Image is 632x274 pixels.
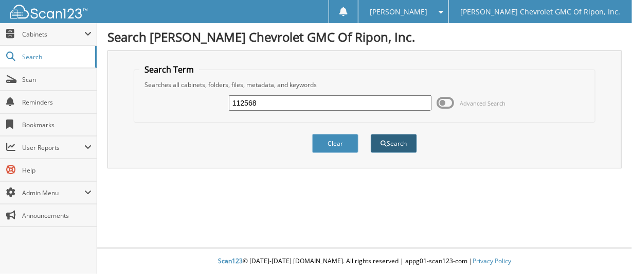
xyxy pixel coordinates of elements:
[22,166,92,175] span: Help
[22,98,92,107] span: Reminders
[22,75,92,84] span: Scan
[473,256,511,265] a: Privacy Policy
[10,5,87,19] img: scan123-logo-white.svg
[22,30,84,39] span: Cabinets
[97,249,632,274] div: © [DATE]-[DATE] [DOMAIN_NAME]. All rights reserved | appg01-scan123-com |
[312,134,358,153] button: Clear
[139,64,199,75] legend: Search Term
[107,28,622,45] h1: Search [PERSON_NAME] Chevrolet GMC Of Ripon, Inc.
[22,143,84,152] span: User Reports
[22,53,90,61] span: Search
[139,80,590,89] div: Searches all cabinets, folders, files, metadata, and keywords
[218,256,243,265] span: Scan123
[22,211,92,220] span: Announcements
[22,121,92,129] span: Bookmarks
[22,189,84,197] span: Admin Menu
[461,9,621,15] span: [PERSON_NAME] Chevrolet GMC Of Ripon, Inc.
[581,225,632,274] iframe: Chat Widget
[370,9,427,15] span: [PERSON_NAME]
[460,99,505,107] span: Advanced Search
[371,134,417,153] button: Search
